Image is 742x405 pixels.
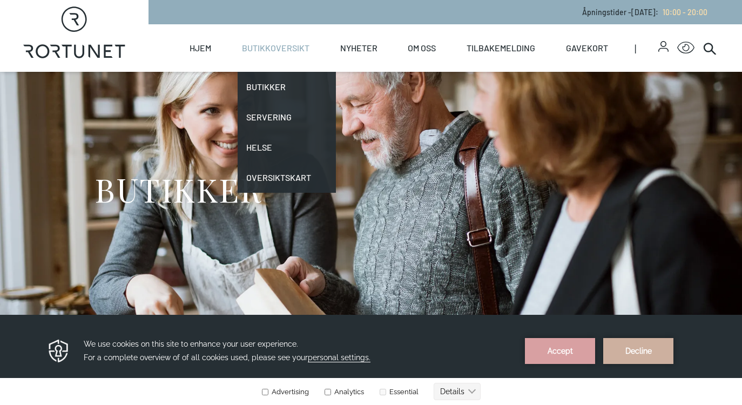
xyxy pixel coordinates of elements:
[635,24,658,72] span: |
[525,16,595,42] button: Accept
[190,24,211,72] a: Hjem
[238,163,336,193] a: Oversiktskart
[84,15,511,42] h3: We use cookies on this site to enhance your user experience. For a complete overview of of all co...
[340,24,377,72] a: Nyheter
[322,65,364,73] label: Analytics
[658,8,707,17] a: 10:00 - 20:00
[238,102,336,132] a: Servering
[377,65,419,73] label: Essential
[325,66,331,73] input: Analytics
[408,24,436,72] a: Om oss
[261,65,309,73] label: Advertising
[380,66,386,73] input: Essential
[308,31,370,40] span: personal settings.
[677,39,694,57] button: Open Accessibility Menu
[238,132,336,163] a: Helse
[467,24,535,72] a: Tilbakemelding
[238,72,336,102] a: Butikker
[95,169,261,210] h1: BUTIKKER
[566,24,608,72] a: Gavekort
[582,6,707,18] p: Åpningstider - [DATE] :
[242,24,309,72] a: Butikkoversikt
[603,16,673,42] button: Decline
[440,65,464,73] text: Details
[262,66,268,73] input: Advertising
[663,8,707,17] span: 10:00 - 20:00
[47,16,70,42] img: Privacy reminder
[434,60,481,78] button: Details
